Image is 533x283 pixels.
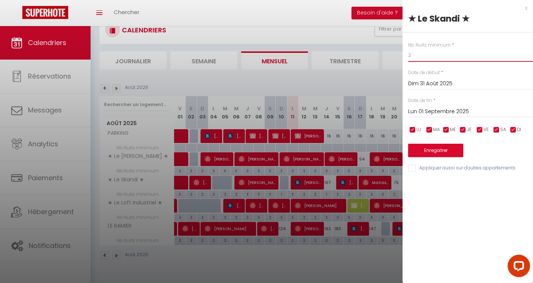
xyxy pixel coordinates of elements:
span: VE [483,126,489,133]
span: SA [500,126,506,133]
iframe: LiveChat chat widget [502,252,533,283]
div: x [403,4,527,13]
label: Date de début [408,69,440,76]
label: Date de fin [408,97,432,104]
span: ME [450,126,456,133]
span: JE [467,126,471,133]
span: LU [416,126,421,133]
span: MA [433,126,440,133]
button: Enregistrer [408,144,463,157]
span: DI [517,126,521,133]
label: Nb Nuits minimum [408,42,451,49]
div: ★ Le Skandi ★ [408,13,527,25]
